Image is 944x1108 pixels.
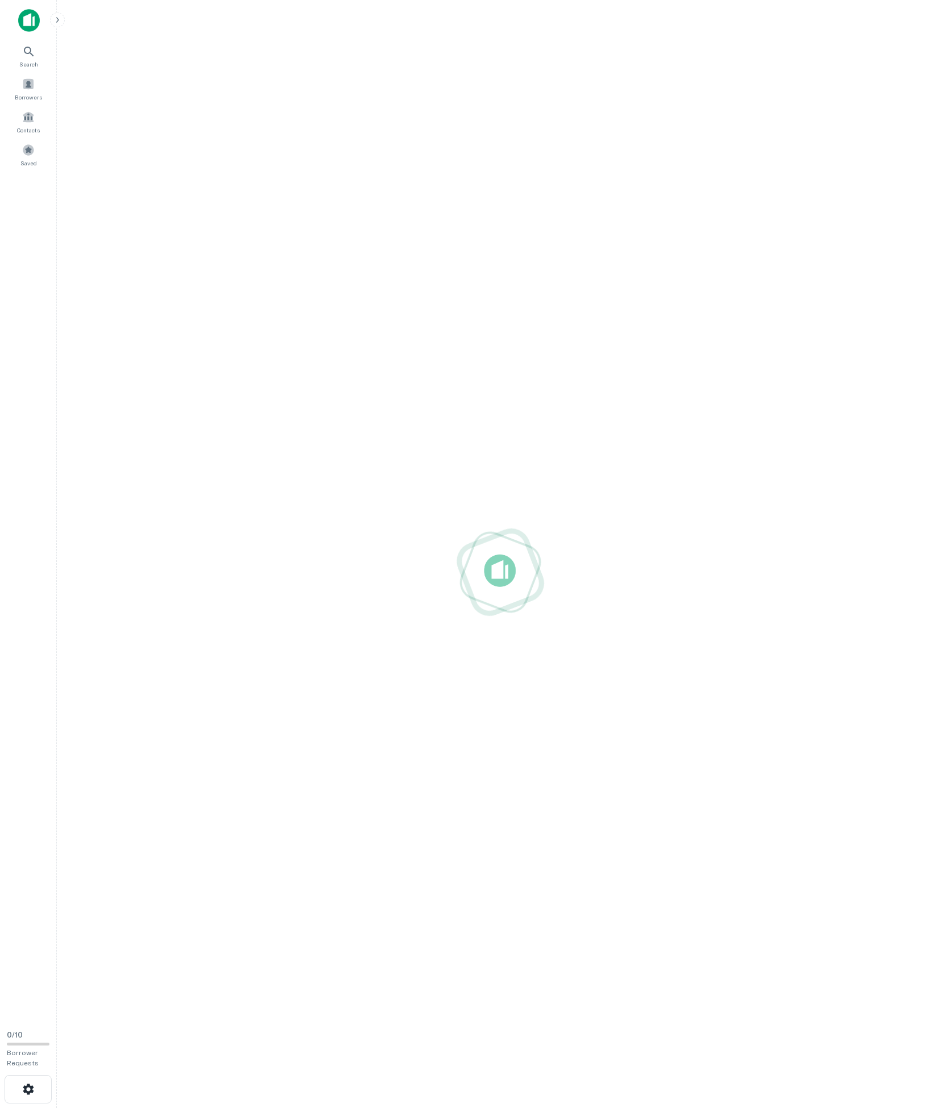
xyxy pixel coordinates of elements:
[15,93,42,102] span: Borrowers
[17,126,40,135] span: Contacts
[3,73,53,104] a: Borrowers
[3,139,53,170] a: Saved
[18,9,40,32] img: capitalize-icon.png
[3,106,53,137] a: Contacts
[19,60,38,69] span: Search
[20,159,37,168] span: Saved
[7,1031,23,1039] span: 0 / 10
[3,40,53,71] a: Search
[7,1049,39,1067] span: Borrower Requests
